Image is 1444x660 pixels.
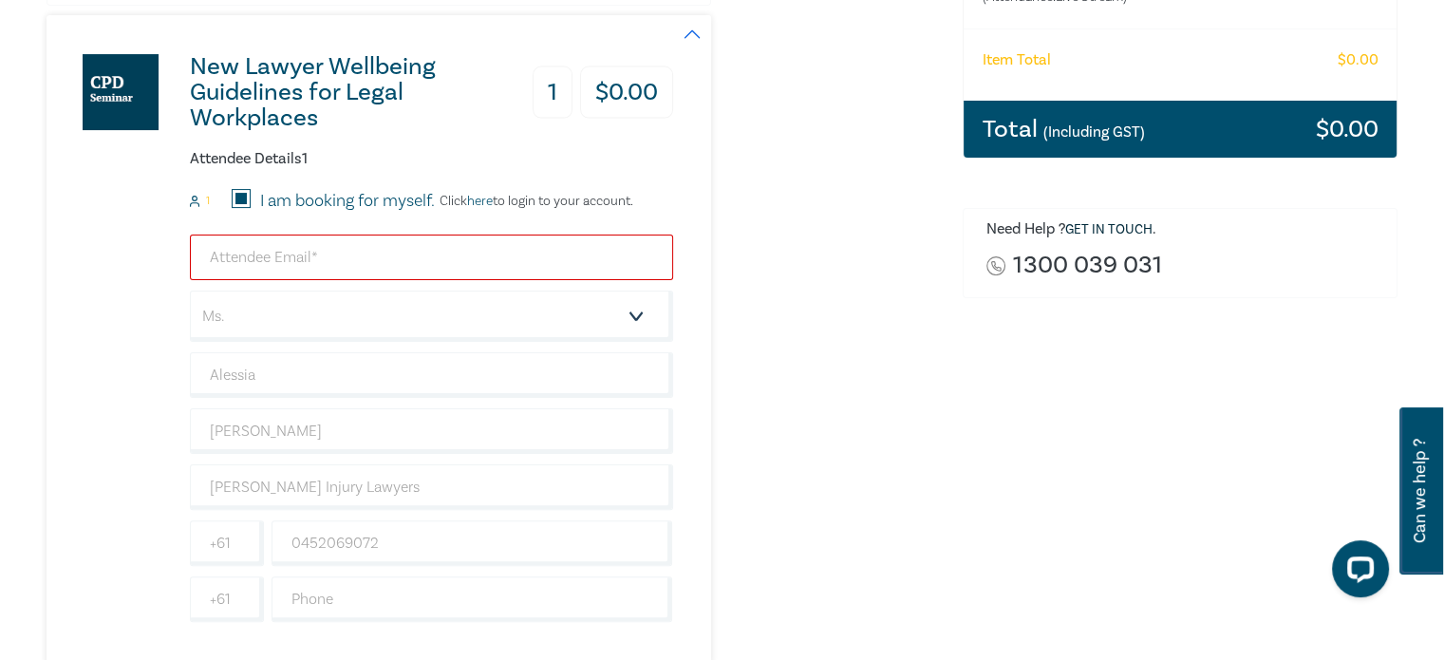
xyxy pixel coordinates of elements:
small: 1 [206,195,210,208]
input: First Name* [190,352,673,398]
h6: Attendee Details 1 [190,150,673,168]
h3: New Lawyer Wellbeing Guidelines for Legal Workplaces [190,54,502,131]
input: Last Name* [190,408,673,454]
p: Click to login to your account. [435,194,633,209]
h6: Item Total [983,51,1051,69]
a: Get in touch [1065,221,1153,238]
h3: 1 [533,66,572,119]
input: Mobile* [272,520,673,566]
h3: $ 0.00 [580,66,673,119]
label: I am booking for myself. [260,189,435,214]
h3: $ 0.00 [1315,117,1378,141]
input: Attendee Email* [190,235,673,280]
a: 1300 039 031 [1013,253,1161,278]
input: Phone [272,576,673,622]
h6: $ 0.00 [1337,51,1378,69]
iframe: LiveChat chat widget [1317,533,1397,613]
img: New Lawyer Wellbeing Guidelines for Legal Workplaces [83,54,159,130]
small: (Including GST) [1043,123,1145,141]
h3: Total [983,117,1145,141]
h6: Need Help ? . [986,220,1383,239]
input: Company [190,464,673,510]
input: +61 [190,520,264,566]
input: +61 [190,576,264,622]
a: here [467,193,493,210]
span: Can we help ? [1411,419,1429,563]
